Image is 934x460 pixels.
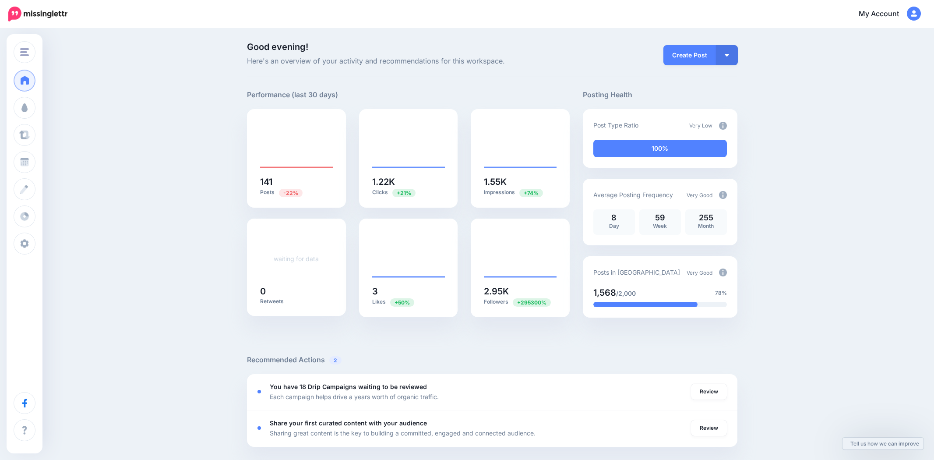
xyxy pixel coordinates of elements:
img: menu.png [20,48,29,56]
h5: Performance (last 30 days) [247,89,338,100]
h5: 1.55K [484,177,557,186]
h5: Recommended Actions [247,354,737,365]
a: My Account [850,4,921,25]
h5: Posting Health [583,89,737,100]
div: 78% of your posts in the last 30 days have been from Drip Campaigns [593,302,698,307]
span: Previous period: 1 [513,298,551,307]
h5: 3 [372,287,445,296]
span: Day [609,223,619,229]
b: You have 18 Drip Campaigns waiting to be reviewed [270,383,427,390]
span: 2 [329,356,342,364]
p: Likes [372,298,445,306]
span: Previous period: 2 [390,298,414,307]
img: info-circle-grey.png [719,122,727,130]
p: Followers [484,298,557,306]
p: Posts in [GEOGRAPHIC_DATA] [593,267,680,277]
p: 8 [598,214,631,222]
p: Sharing great content is the key to building a committed, engaged and connected audience. [270,428,536,438]
a: Review [691,420,727,436]
p: Clicks [372,188,445,197]
span: Good evening! [247,42,308,52]
div: <div class='status-dot small red margin-right'></div>Error [257,426,261,430]
h5: 0 [260,287,333,296]
span: Very Good [687,269,712,276]
h5: 1.22K [372,177,445,186]
img: Missinglettr [8,7,67,21]
b: Share your first curated content with your audience [270,419,427,427]
span: Week [653,223,667,229]
div: 100% of your posts in the last 30 days have been from Drip Campaigns [593,140,727,157]
div: <div class='status-dot small red margin-right'></div>Error [257,390,261,393]
p: Impressions [484,188,557,197]
span: Very Good [687,192,712,198]
span: Previous period: 888 [519,189,543,197]
img: info-circle-grey.png [719,191,727,199]
span: /2,000 [616,290,636,297]
h5: 2.95K [484,287,557,296]
p: Retweets [260,298,333,305]
span: 1,568 [593,287,616,298]
span: Here's an overview of your activity and recommendations for this workspace. [247,56,570,67]
p: Average Posting Frequency [593,190,673,200]
p: Each campaign helps drive a years worth of organic traffic. [270,392,439,402]
a: Review [691,384,727,400]
p: Posts [260,188,333,197]
span: Month [698,223,714,229]
a: Create Post [663,45,716,65]
p: 255 [690,214,723,222]
p: 59 [644,214,677,222]
span: Very Low [689,122,712,129]
a: waiting for data [274,255,319,262]
h5: 141 [260,177,333,186]
span: 78% [715,289,727,297]
a: Tell us how we can improve [842,438,923,449]
p: Post Type Ratio [593,120,638,130]
img: arrow-down-white.png [725,54,729,57]
span: Previous period: 1K [392,189,416,197]
img: info-circle-grey.png [719,269,727,276]
span: Previous period: 180 [279,189,303,197]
